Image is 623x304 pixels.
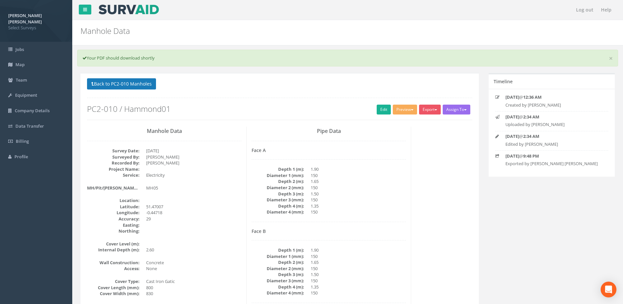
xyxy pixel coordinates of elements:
button: Preview [393,105,417,114]
strong: 2:34 AM [523,133,539,139]
dt: Diameter 2 (mm): [252,185,304,191]
h2: Manhole Data [80,27,524,35]
h3: Manhole Data [87,128,241,134]
strong: [PERSON_NAME] [PERSON_NAME] [8,13,42,25]
dt: Project Name: [87,166,140,172]
dd: 1.65 [311,178,406,185]
dt: Depth 2 (m): [252,259,304,266]
dt: Accuracy: [87,216,140,222]
dt: Depth 3 (m): [252,191,304,197]
div: Open Intercom Messenger [601,282,616,297]
dt: Northing: [87,228,140,234]
p: @ [505,94,598,100]
dt: Recorded By: [87,160,140,166]
strong: 9:48 PM [523,153,539,159]
dt: Access: [87,266,140,272]
dt: Location: [87,197,140,204]
dd: 150 [311,197,406,203]
dt: Cover Width (mm): [87,291,140,297]
dd: 150 [311,185,406,191]
a: × [609,55,613,62]
p: Exported by [PERSON_NAME] [PERSON_NAME] [505,161,598,167]
dt: Survey Date: [87,148,140,154]
p: Edited by [PERSON_NAME] [505,141,598,147]
dd: [DATE] [146,148,241,154]
dd: 150 [311,209,406,215]
p: @ [505,133,598,139]
dd: Concrete [146,260,241,266]
dt: Depth 2 (m): [252,178,304,185]
dd: -0.44718 [146,210,241,216]
dt: Longitude: [87,210,140,216]
dd: 1.90 [311,166,406,172]
dd: 1.50 [311,191,406,197]
dd: 800 [146,285,241,291]
span: Select Surveys [8,25,64,31]
strong: [DATE] [505,133,519,139]
dt: Diameter 1 (mm): [252,172,304,179]
dt: Diameter 1 (mm): [252,253,304,260]
dd: 1.35 [311,284,406,290]
dd: None [146,266,241,272]
dd: 1.35 [311,203,406,209]
p: Created by [PERSON_NAME] [505,102,598,108]
dt: Diameter 4 (mm): [252,209,304,215]
span: Billing [16,138,29,144]
dt: Internal Depth (m): [87,247,140,253]
dt: Cover Type: [87,278,140,285]
dt: Depth 4 (m): [252,284,304,290]
dd: 2.60 [146,247,241,253]
dt: Depth 3 (m): [252,271,304,278]
dt: Depth 1 (m): [252,247,304,253]
dd: 150 [311,172,406,179]
dt: Depth 4 (m): [252,203,304,209]
dd: Cast Iron Gatic [146,278,241,285]
strong: 2:34 AM [523,114,539,120]
dt: MH/Pit/[PERSON_NAME] Ref: [87,185,140,191]
button: Export [419,105,441,114]
button: Assign To [443,105,470,114]
dd: 150 [311,278,406,284]
a: [PERSON_NAME] [PERSON_NAME] Select Surveys [8,11,64,31]
strong: [DATE] [505,114,519,120]
h5: Timeline [494,79,513,84]
dd: 150 [311,253,406,260]
dt: Diameter 3 (mm): [252,278,304,284]
span: Profile [14,154,28,160]
dt: Surveyed By: [87,154,140,160]
strong: [DATE] [505,153,519,159]
dt: Easting: [87,222,140,228]
p: Uploaded by [PERSON_NAME] [505,121,598,128]
dd: 1.90 [311,247,406,253]
p: @ [505,153,598,159]
strong: [DATE] [505,94,519,100]
dd: [PERSON_NAME] [146,154,241,160]
strong: 12:36 AM [523,94,542,100]
dd: MH05 [146,185,241,191]
div: Your PDF should download shortly [77,50,618,66]
a: Edit [377,105,391,114]
dd: 29 [146,216,241,222]
dt: Diameter 3 (mm): [252,197,304,203]
dd: 150 [311,266,406,272]
h3: Pipe Data [252,128,406,134]
dt: Cover Level (m): [87,241,140,247]
dd: [PERSON_NAME] [146,160,241,166]
h4: Face A [252,148,406,153]
p: @ [505,114,598,120]
h4: Face B [252,229,406,234]
span: Data Transfer [15,123,44,129]
dt: Diameter 2 (mm): [252,266,304,272]
dd: 150 [311,290,406,296]
dt: Depth 1 (m): [252,166,304,172]
span: Equipment [15,92,37,98]
dd: 51.47007 [146,204,241,210]
dt: Diameter 4 (mm): [252,290,304,296]
dt: Service: [87,172,140,178]
span: Company Details [15,108,50,114]
dd: 830 [146,291,241,297]
span: Map [15,62,25,67]
dt: Cover Length (mm): [87,285,140,291]
dt: Latitude: [87,204,140,210]
h2: PC2-010 / Hammond01 [87,105,472,113]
